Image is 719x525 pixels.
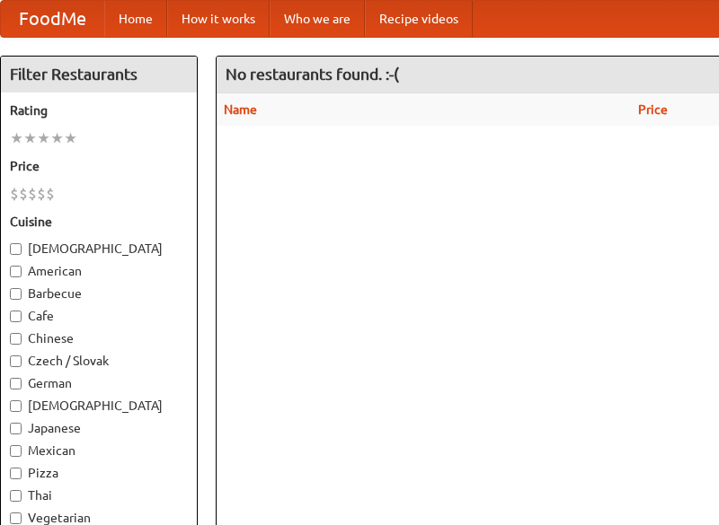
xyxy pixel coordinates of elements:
a: FoodMe [1,1,104,37]
label: Japanese [10,419,188,437]
label: Barbecue [10,284,188,302]
label: [DEMOGRAPHIC_DATA] [10,240,188,258]
li: $ [19,184,28,204]
a: Name [224,102,257,117]
input: [DEMOGRAPHIC_DATA] [10,243,22,255]
h5: Cuisine [10,213,188,231]
input: Chinese [10,333,22,345]
li: ★ [37,128,50,148]
label: [DEMOGRAPHIC_DATA] [10,397,188,415]
a: Price [638,102,668,117]
input: Cafe [10,311,22,322]
label: Mexican [10,442,188,459]
li: $ [10,184,19,204]
li: $ [28,184,37,204]
a: Who we are [270,1,365,37]
h5: Rating [10,101,188,119]
li: ★ [64,128,77,148]
a: Home [104,1,167,37]
input: Japanese [10,423,22,434]
input: [DEMOGRAPHIC_DATA] [10,400,22,412]
li: ★ [10,128,23,148]
input: Thai [10,490,22,502]
li: ★ [23,128,37,148]
input: Mexican [10,445,22,457]
ng-pluralize: No restaurants found. :-( [226,66,399,83]
label: Cafe [10,307,188,325]
label: American [10,262,188,280]
h4: Filter Restaurants [1,57,197,92]
li: $ [46,184,55,204]
input: Barbecue [10,288,22,300]
input: Czech / Slovak [10,355,22,367]
label: Czech / Slovak [10,352,188,370]
input: American [10,266,22,277]
label: Pizza [10,464,188,482]
a: How it works [167,1,270,37]
label: Chinese [10,329,188,347]
input: Pizza [10,468,22,479]
label: German [10,374,188,392]
a: Recipe videos [365,1,473,37]
li: ★ [50,128,64,148]
li: $ [37,184,46,204]
input: Vegetarian [10,512,22,524]
label: Thai [10,486,188,504]
input: German [10,378,22,389]
h5: Price [10,157,188,175]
